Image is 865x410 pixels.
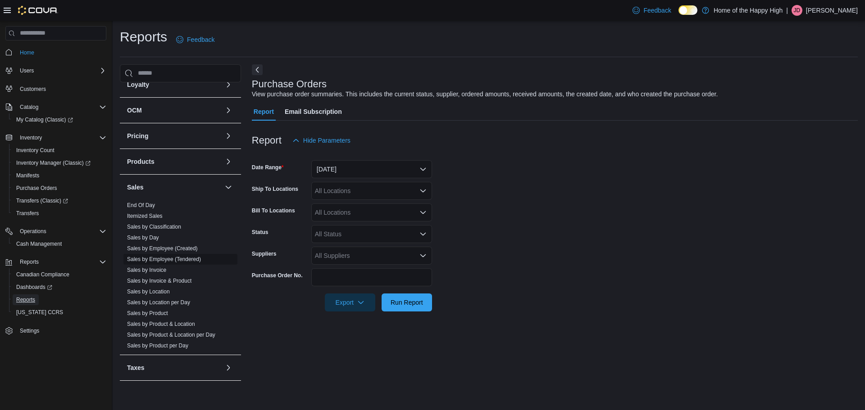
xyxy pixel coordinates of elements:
img: Cova [18,6,58,15]
a: Itemized Sales [127,213,163,219]
button: Transfers [9,207,110,220]
label: Ship To Locations [252,185,298,193]
span: Reports [13,294,106,305]
a: Manifests [13,170,43,181]
div: Joe Di Biase [792,5,802,16]
button: Reports [9,293,110,306]
button: Operations [16,226,50,237]
button: [US_STATE] CCRS [9,306,110,319]
span: Sales by Employee (Created) [127,245,198,252]
span: Cash Management [16,240,62,248]
span: Operations [20,228,46,235]
button: Pricing [127,131,221,140]
a: Inventory Count [13,145,58,156]
span: Feedback [187,35,214,44]
a: Settings [16,325,43,336]
button: OCM [223,105,234,116]
span: Canadian Compliance [16,271,69,278]
a: Sales by Day [127,234,159,241]
a: Inventory Manager (Classic) [9,157,110,169]
span: Reports [20,258,39,266]
span: Transfers [16,210,39,217]
button: Users [2,64,110,77]
span: Dashboards [13,282,106,293]
span: Sales by Product & Location [127,320,195,328]
a: Sales by Invoice & Product [127,278,191,284]
button: Catalog [2,101,110,113]
h3: Taxes [127,363,145,372]
h3: Report [252,135,282,146]
a: My Catalog (Classic) [9,113,110,126]
span: Sales by Day [127,234,159,241]
div: Sales [120,200,241,355]
button: Purchase Orders [9,182,110,194]
span: Catalog [16,102,106,113]
label: Suppliers [252,250,277,257]
p: | [786,5,788,16]
button: Loyalty [127,80,221,89]
label: Status [252,229,269,236]
a: Reports [13,294,39,305]
span: Sales by Product per Day [127,342,188,349]
span: Customers [16,83,106,95]
span: Inventory [20,134,42,141]
span: Inventory Count [16,147,55,154]
a: Sales by Location [127,288,170,295]
span: Cash Management [13,239,106,249]
span: Email Subscription [285,103,342,121]
a: Purchase Orders [13,183,61,194]
a: Sales by Product [127,310,168,316]
a: Feedback [173,31,218,49]
button: Settings [2,324,110,337]
a: [US_STATE] CCRS [13,307,67,318]
a: Home [16,47,38,58]
span: Canadian Compliance [13,269,106,280]
button: Hide Parameters [289,131,354,149]
label: Bill To Locations [252,207,295,214]
button: Catalog [16,102,42,113]
button: Products [127,157,221,166]
span: Transfers (Classic) [16,197,68,204]
button: Taxes [223,362,234,373]
p: Home of the Happy High [714,5,783,16]
a: Sales by Employee (Tendered) [127,256,201,262]
span: Customers [20,86,46,93]
input: Dark Mode [678,5,697,15]
span: Sales by Location per Day [127,299,190,306]
a: Feedback [629,1,674,19]
span: Manifests [16,172,39,179]
span: Sales by Invoice [127,266,166,274]
span: [US_STATE] CCRS [16,309,63,316]
span: Reports [16,296,35,303]
span: Purchase Orders [16,185,57,192]
nav: Complex example [5,42,106,361]
a: Dashboards [9,281,110,293]
span: Sales by Invoice & Product [127,277,191,284]
span: Reports [16,257,106,267]
span: Export [330,293,370,311]
button: Home [2,46,110,59]
button: Cash Management [9,238,110,250]
span: JD [794,5,801,16]
a: Canadian Compliance [13,269,73,280]
button: Reports [2,256,110,268]
span: Settings [16,325,106,336]
h3: Pricing [127,131,148,140]
a: My Catalog (Classic) [13,114,77,125]
label: Purchase Order No. [252,272,303,279]
button: Pricing [223,131,234,141]
span: Feedback [643,6,671,15]
span: Sales by Classification [127,223,181,230]
button: Inventory [16,132,46,143]
a: Sales by Product per Day [127,342,188,349]
a: Transfers (Classic) [9,194,110,207]
span: Manifests [13,170,106,181]
button: Operations [2,225,110,238]
a: Sales by Invoice [127,267,166,273]
a: Dashboards [13,282,56,293]
span: Itemized Sales [127,212,163,220]
button: Open list of options [419,230,427,238]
